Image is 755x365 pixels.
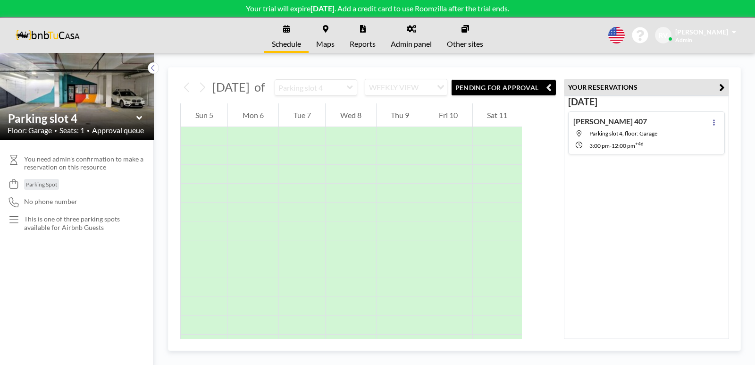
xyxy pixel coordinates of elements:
sup: +4d [635,141,644,146]
div: Wed 8 [326,103,376,127]
b: [DATE] [310,4,335,13]
a: Maps [309,17,342,53]
span: Schedule [272,40,301,48]
img: organization-logo [15,26,80,45]
span: RV [659,31,668,40]
a: Admin panel [383,17,439,53]
div: Tue 7 [279,103,325,127]
input: Parking slot 4 [8,111,136,125]
span: Approval queue [92,126,144,135]
div: Mon 6 [228,103,278,127]
span: Reports [350,40,376,48]
a: Reports [342,17,383,53]
span: • [87,127,90,134]
a: Other sites [439,17,491,53]
span: Other sites [447,40,483,48]
span: Maps [316,40,335,48]
span: You need admin's confirmation to make a reservation on this resource [24,155,146,171]
div: Thu 9 [377,103,424,127]
input: Parking slot 4 [275,80,347,95]
span: Admin panel [391,40,432,48]
div: Sat 11 [473,103,522,127]
span: • [54,127,57,134]
h3: [DATE] [568,96,725,108]
div: Search for option [365,79,447,95]
span: Admin [675,36,692,43]
span: Floor: Garage [8,126,52,135]
span: - [610,142,612,149]
h4: [PERSON_NAME] 407 [573,117,647,126]
span: No phone number [24,197,77,206]
span: 3:00 PM [589,142,610,149]
span: [DATE] [212,80,250,94]
a: Schedule [264,17,309,53]
span: of [254,80,265,94]
span: 12:00 PM [612,142,635,149]
span: WEEKLY VIEW [367,81,420,93]
div: Fri 10 [424,103,472,127]
input: Search for option [421,81,431,93]
span: Parking Spot [26,181,57,188]
span: [PERSON_NAME] [675,28,728,36]
p: This is one of three parking spots available for Airbnb Guests [24,215,135,231]
span: Parking slot 4, floor: Garage [589,130,657,137]
span: Seats: 1 [59,126,84,135]
div: Sun 5 [181,103,227,127]
button: YOUR RESERVATIONS [564,79,729,95]
button: PENDING FOR APPROVAL [451,79,556,96]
